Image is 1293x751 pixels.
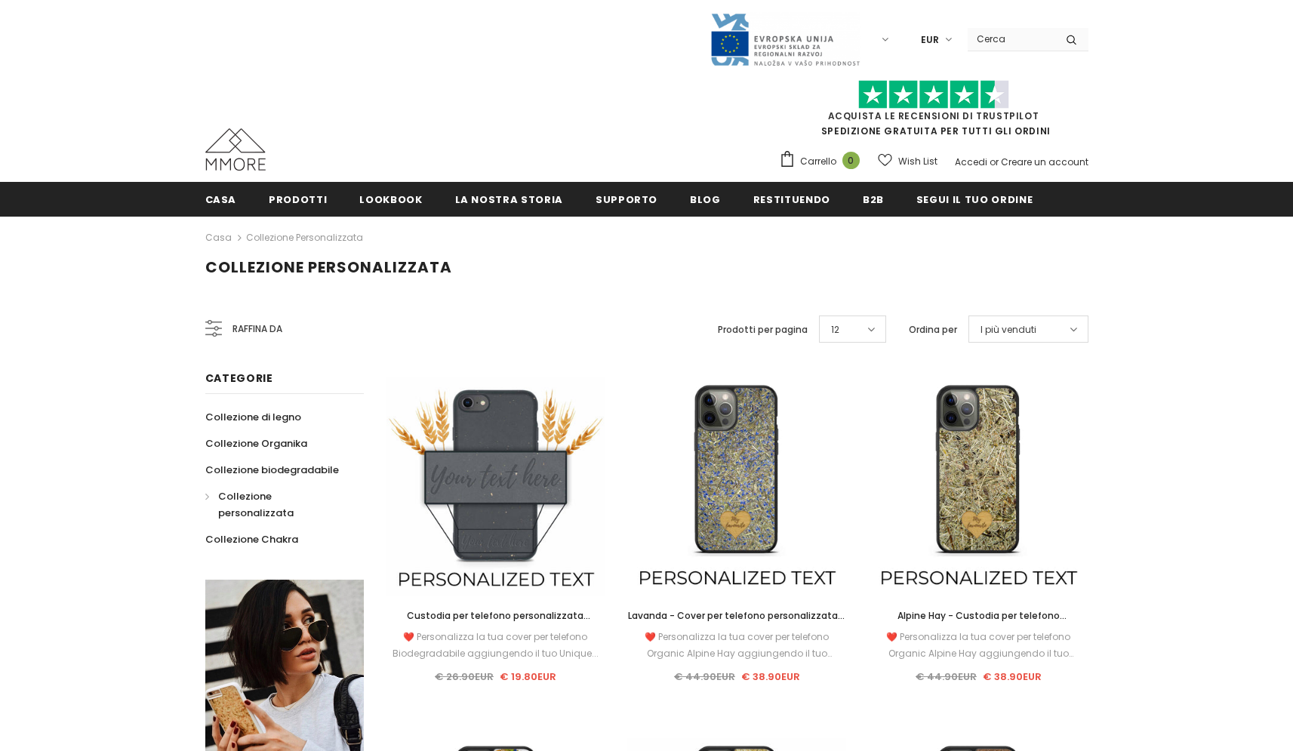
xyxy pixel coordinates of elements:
[916,182,1033,216] a: Segui il tuo ordine
[981,322,1036,337] span: I più venduti
[205,532,298,546] span: Collezione Chakra
[627,629,846,662] div: ❤️ Personalizza la tua cover per telefono Organic Alpine Hay aggiungendo il tuo Unique...
[205,182,237,216] a: Casa
[983,669,1042,684] span: € 38.90EUR
[690,192,721,207] span: Blog
[386,608,605,624] a: Custodia per telefono personalizzata biodegradabile - nera
[205,257,452,278] span: Collezione personalizzata
[269,192,327,207] span: Prodotti
[690,182,721,216] a: Blog
[878,148,937,174] a: Wish List
[205,463,339,477] span: Collezione biodegradabile
[269,182,327,216] a: Prodotti
[916,192,1033,207] span: Segui il tuo ordine
[869,629,1088,662] div: ❤️ Personalizza la tua cover per telefono Organic Alpine Hay aggiungendo il tuo Unique...
[710,12,860,67] img: Javni Razpis
[627,608,846,624] a: Lavanda - Cover per telefono personalizzata - Regalo personalizzato
[779,150,867,173] a: Carrello 0
[596,182,657,216] a: supporto
[916,669,977,684] span: € 44.90EUR
[968,28,1054,50] input: Search Site
[1001,155,1088,168] a: Creare un account
[710,32,860,45] a: Javni Razpis
[898,154,937,169] span: Wish List
[990,155,999,168] span: or
[205,526,298,552] a: Collezione Chakra
[674,669,735,684] span: € 44.90EUR
[863,192,884,207] span: B2B
[205,192,237,207] span: Casa
[500,669,556,684] span: € 19.80EUR
[205,483,347,526] a: Collezione personalizzata
[359,182,422,216] a: Lookbook
[779,87,1088,137] span: SPEDIZIONE GRATUITA PER TUTTI GLI ORDINI
[205,410,301,424] span: Collezione di legno
[828,109,1039,122] a: Acquista le recensioni di TrustPilot
[205,404,301,430] a: Collezione di legno
[869,608,1088,624] a: Alpine Hay - Custodia per telefono personalizzata - Regalo personalizzato
[909,322,957,337] label: Ordina per
[205,371,273,386] span: Categorie
[863,182,884,216] a: B2B
[842,152,860,169] span: 0
[205,128,266,171] img: Casi MMORE
[218,489,294,520] span: Collezione personalizzata
[246,231,363,244] a: Collezione personalizzata
[205,436,307,451] span: Collezione Organika
[831,322,839,337] span: 12
[232,321,282,337] span: Raffina da
[741,669,800,684] span: € 38.90EUR
[205,430,307,457] a: Collezione Organika
[858,80,1009,109] img: Fidati di Pilot Stars
[921,32,939,48] span: EUR
[628,609,845,639] span: Lavanda - Cover per telefono personalizzata - Regalo personalizzato
[205,457,339,483] a: Collezione biodegradabile
[359,192,422,207] span: Lookbook
[955,155,987,168] a: Accedi
[886,609,1070,639] span: Alpine Hay - Custodia per telefono personalizzata - Regalo personalizzato
[753,182,830,216] a: Restituendo
[407,609,590,639] span: Custodia per telefono personalizzata biodegradabile - nera
[435,669,494,684] span: € 26.90EUR
[753,192,830,207] span: Restituendo
[455,192,563,207] span: La nostra storia
[455,182,563,216] a: La nostra storia
[596,192,657,207] span: supporto
[205,229,232,247] a: Casa
[800,154,836,169] span: Carrello
[386,629,605,662] div: ❤️ Personalizza la tua cover per telefono Biodegradabile aggiungendo il tuo Unique...
[718,322,808,337] label: Prodotti per pagina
